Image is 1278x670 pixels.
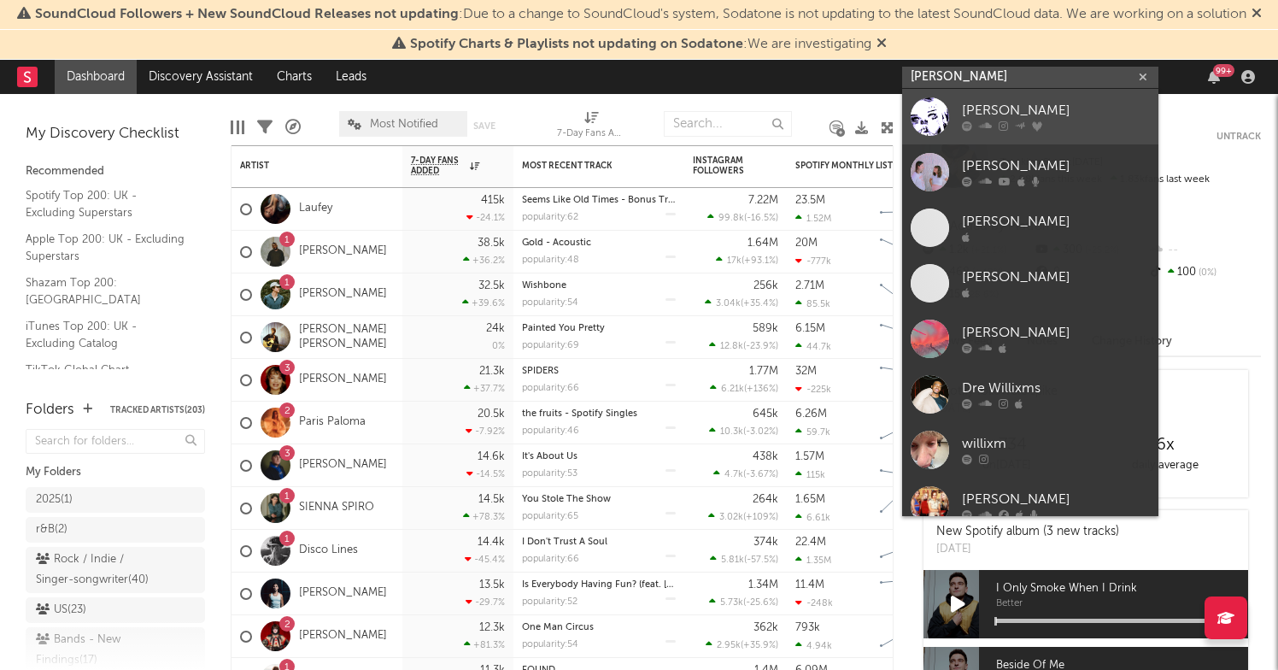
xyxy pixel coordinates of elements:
[795,451,824,462] div: 1.57M
[479,622,505,633] div: 12.3k
[522,640,578,649] div: popularity: 54
[962,434,1150,455] div: willixm
[1147,262,1261,284] div: 100
[795,537,826,548] div: 22.4M
[748,579,778,591] div: 1.34M
[795,213,831,224] div: 1.52M
[299,586,387,601] a: [PERSON_NAME]
[137,60,265,94] a: Discovery Assistant
[522,469,577,479] div: popularity: 53
[522,196,683,205] a: Seems Like Old Times - Bonus Track
[466,597,505,608] div: -29.7 %
[26,124,205,144] div: My Discovery Checklist
[36,490,73,510] div: 2025 ( 1 )
[1147,239,1261,262] div: --
[744,256,776,266] span: +93.1 %
[753,451,778,462] div: 438k
[522,409,676,419] div: the fruits - Spotify Singles
[709,340,778,351] div: ( )
[1213,64,1234,77] div: 99 +
[902,311,1158,367] a: [PERSON_NAME]
[492,342,505,351] div: 0 %
[902,67,1158,88] input: Search for artists
[753,622,778,633] div: 362k
[481,195,505,206] div: 415k
[719,513,743,522] span: 3.02k
[795,238,818,249] div: 20M
[720,427,743,437] span: 10.3k
[465,554,505,565] div: -45.4 %
[795,280,824,291] div: 2.71M
[462,297,505,309] div: +39.6 %
[795,298,830,309] div: 85.5k
[962,267,1150,288] div: [PERSON_NAME]
[902,89,1158,144] a: [PERSON_NAME]
[36,520,67,540] div: r&B ( 2 )
[872,487,949,530] svg: Chart title
[753,494,778,505] div: 264k
[26,400,74,420] div: Folders
[743,299,776,309] span: +35.4 %
[962,323,1150,344] div: [PERSON_NAME]
[872,615,949,658] svg: Chart title
[478,451,505,462] div: 14.6k
[522,281,566,291] a: Wishbone
[1208,70,1220,84] button: 99+
[872,231,949,273] svg: Chart title
[522,512,578,521] div: popularity: 65
[26,186,188,221] a: Spotify Top 200: UK - Excluding Superstars
[26,517,205,543] a: r&B(2)
[724,470,743,479] span: 4.7k
[26,317,188,352] a: iTunes Top 200: UK - Excluding Catalog
[299,244,387,259] a: [PERSON_NAME]
[747,555,776,565] span: -57.5 %
[720,342,743,351] span: 12.8k
[746,470,776,479] span: -3.67 %
[110,406,205,414] button: Tracked Artists(203)
[902,478,1158,533] a: [PERSON_NAME]
[478,280,505,291] div: 32.5k
[795,408,827,420] div: 6.26M
[522,452,577,461] a: It's About Us
[753,323,778,334] div: 589k
[299,501,374,515] a: SIENNA SPIRO
[26,162,205,182] div: Recommended
[522,580,676,590] div: Is Everybody Having Fun? (feat. rhys from the sticks) - bullet tooth Remix
[299,458,387,473] a: [PERSON_NAME]
[721,385,744,394] span: 6.21k
[710,383,778,394] div: ( )
[522,213,578,222] div: popularity: 62
[743,641,776,650] span: +35.9 %
[902,256,1158,311] a: [PERSON_NAME]
[795,426,830,438] div: 59.7k
[522,623,594,632] a: One Man Circus
[466,212,505,223] div: -24.1 %
[718,214,744,223] span: 99.8k
[478,238,505,249] div: 38.5k
[522,341,579,350] div: popularity: 69
[795,512,830,523] div: 6.61k
[26,597,205,623] a: US(23)
[324,60,378,94] a: Leads
[299,323,394,352] a: [PERSON_NAME] [PERSON_NAME]
[902,422,1158,478] a: willixm
[716,255,778,266] div: ( )
[522,384,579,393] div: popularity: 66
[996,599,1248,609] span: Better
[522,538,676,547] div: I Don't Trust A Soul
[710,554,778,565] div: ( )
[753,537,778,548] div: 374k
[557,103,625,152] div: 7-Day Fans Added (7-Day Fans Added)
[902,367,1158,422] a: Dre Willixms
[713,468,778,479] div: ( )
[795,555,831,566] div: 1.35M
[902,200,1158,256] a: [PERSON_NAME]
[464,639,505,650] div: +81.3 %
[902,144,1158,200] a: [PERSON_NAME]
[26,230,188,265] a: Apple Top 200: UK - Excluding Superstars
[962,101,1150,121] div: [PERSON_NAME]
[466,468,505,479] div: -14.5 %
[753,280,778,291] div: 256k
[486,323,505,334] div: 24k
[522,495,611,504] a: You Stole The Show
